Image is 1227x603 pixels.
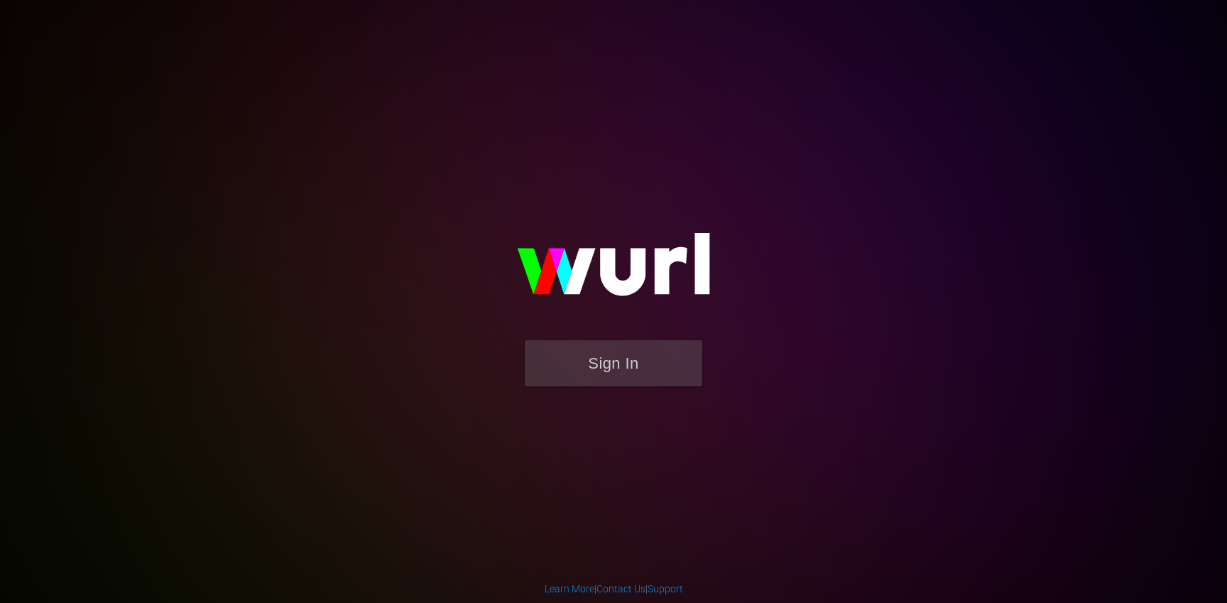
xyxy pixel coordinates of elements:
img: wurl-logo-on-black-223613ac3d8ba8fe6dc639794a292ebdb59501304c7dfd60c99c58986ef67473.svg [471,202,756,340]
a: Contact Us [596,583,645,594]
a: Learn More [545,583,594,594]
a: Support [648,583,683,594]
div: | | [545,582,683,596]
button: Sign In [525,340,702,386]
